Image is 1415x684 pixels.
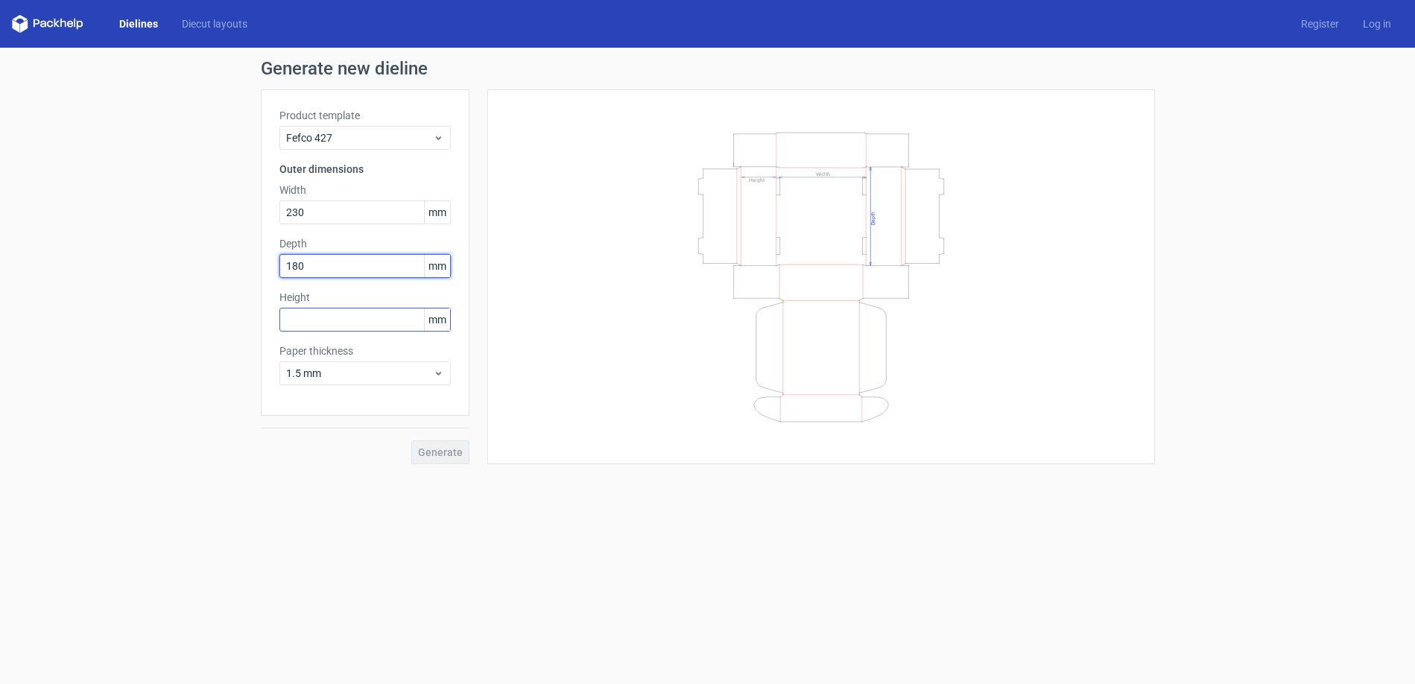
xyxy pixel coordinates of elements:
[286,130,433,145] span: Fefco 427
[279,108,451,123] label: Product template
[424,201,450,224] span: mm
[749,177,765,183] text: Height
[424,308,450,331] span: mm
[279,343,451,358] label: Paper thickness
[1351,16,1403,31] a: Log in
[170,16,259,31] a: Diecut layouts
[1289,16,1351,31] a: Register
[107,16,170,31] a: Dielines
[279,236,451,251] label: Depth
[261,60,1155,77] h1: Generate new dieline
[279,183,451,197] label: Width
[279,162,451,177] h3: Outer dimensions
[424,255,450,277] span: mm
[279,290,451,305] label: Height
[286,366,433,381] span: 1.5 mm
[870,211,876,224] text: Depth
[816,170,830,177] text: Width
